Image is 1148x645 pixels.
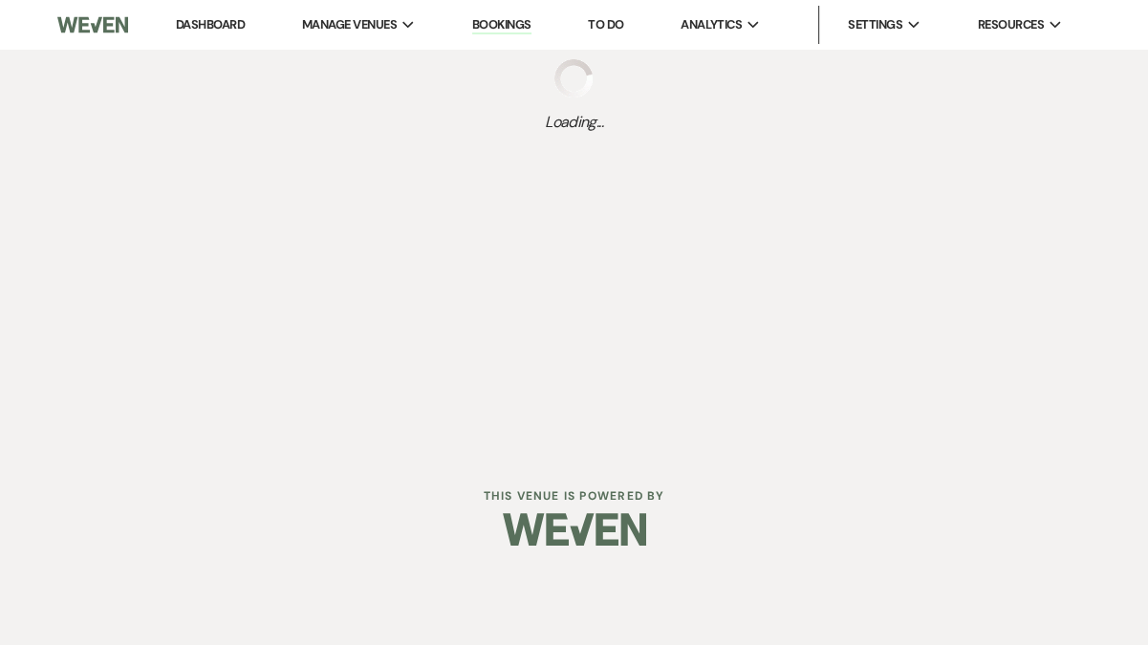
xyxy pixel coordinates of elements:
span: Loading... [545,111,603,134]
span: Manage Venues [302,15,397,34]
span: Resources [978,15,1044,34]
a: Bookings [472,16,531,34]
img: Weven Logo [503,496,646,563]
a: To Do [588,16,623,32]
span: Settings [848,15,902,34]
img: Weven Logo [57,5,128,45]
a: Dashboard [176,16,245,32]
span: Analytics [681,15,742,34]
img: loading spinner [554,59,593,97]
